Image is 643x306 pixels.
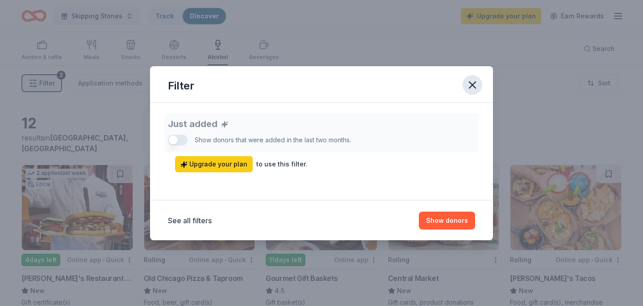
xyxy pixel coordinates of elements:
span: Upgrade your plan [180,159,247,170]
div: Filter [168,79,194,93]
div: to use this filter. [256,159,307,170]
button: See all filters [168,215,212,226]
button: Show donors [419,212,475,229]
a: Upgrade your plan [175,156,253,172]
